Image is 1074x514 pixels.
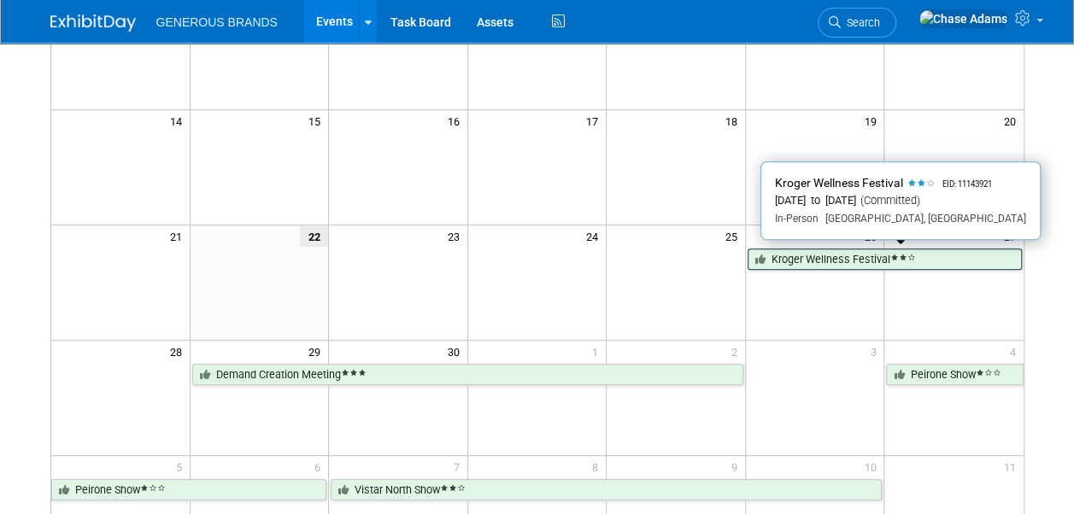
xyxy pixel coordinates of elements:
a: Peirone Show [51,479,327,501]
span: In-Person [775,213,819,225]
span: [GEOGRAPHIC_DATA], [GEOGRAPHIC_DATA] [819,213,1026,225]
span: Search [841,16,880,29]
span: 11 [1002,456,1024,477]
span: 19 [862,110,883,131]
span: (Committed) [856,194,920,207]
span: 15 [307,110,328,131]
span: 23 [446,225,467,247]
span: 7 [452,456,467,477]
a: Vistar North Show [331,479,882,501]
span: GENEROUS BRANDS [156,15,278,29]
span: 17 [584,110,606,131]
a: Kroger Wellness Festival [748,248,1022,271]
span: 29 [307,341,328,362]
span: 6 [313,456,328,477]
a: Search [818,8,896,38]
span: 14 [168,110,190,131]
a: Peirone Show [886,364,1023,386]
span: 4 [1008,341,1024,362]
span: 18 [724,110,745,131]
span: 28 [168,341,190,362]
span: 20 [1002,110,1024,131]
span: 8 [590,456,606,477]
span: 25 [724,225,745,247]
span: EID: 11143921 [936,179,992,189]
span: 30 [446,341,467,362]
span: 10 [862,456,883,477]
span: 22 [300,225,328,247]
span: 16 [446,110,467,131]
span: 24 [584,225,606,247]
div: [DATE] to [DATE] [775,194,1026,208]
span: 2 [730,341,745,362]
img: ExhibitDay [50,15,136,32]
span: 21 [168,225,190,247]
span: 9 [730,456,745,477]
span: Kroger Wellness Festival [775,176,903,190]
a: Demand Creation Meeting [192,364,743,386]
span: 1 [590,341,606,362]
img: Chase Adams [918,9,1008,28]
span: 3 [868,341,883,362]
span: 5 [174,456,190,477]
